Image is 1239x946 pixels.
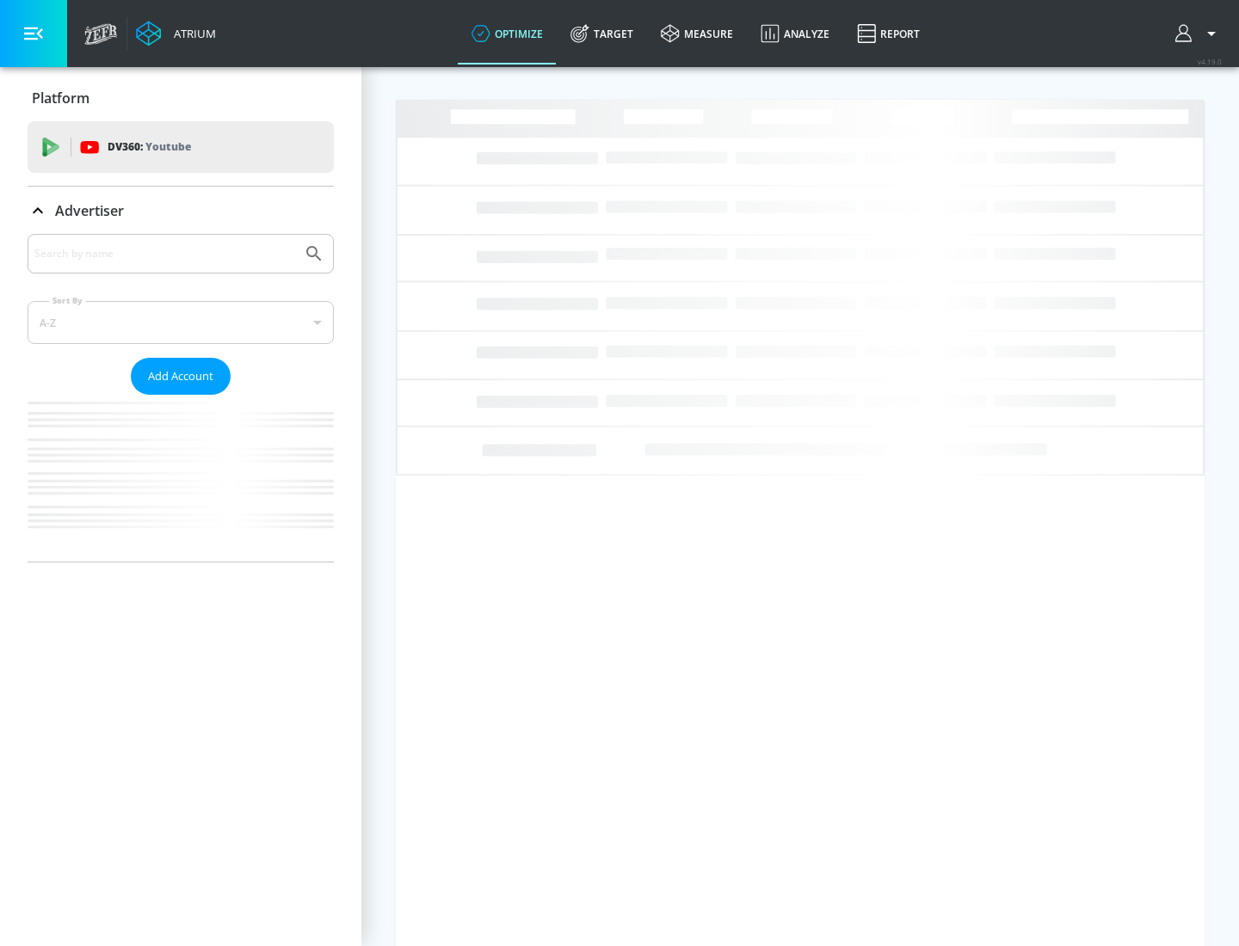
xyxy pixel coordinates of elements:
a: Target [557,3,647,64]
p: Youtube [145,138,191,156]
nav: list of Advertiser [28,395,334,562]
button: Add Account [131,358,231,395]
a: Analyze [747,3,843,64]
a: measure [647,3,747,64]
label: Sort By [49,295,86,306]
div: A-Z [28,301,334,344]
div: DV360: Youtube [28,121,334,173]
span: Add Account [148,366,213,386]
div: Platform [28,74,334,122]
span: v 4.19.0 [1198,57,1222,66]
div: Atrium [167,26,216,41]
input: Search by name [34,243,295,265]
a: Report [843,3,934,64]
div: Advertiser [28,187,334,235]
a: optimize [458,3,557,64]
div: Advertiser [28,234,334,562]
p: Platform [32,89,89,107]
a: Atrium [136,21,216,46]
p: DV360: [108,138,191,157]
p: Advertiser [55,201,124,220]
